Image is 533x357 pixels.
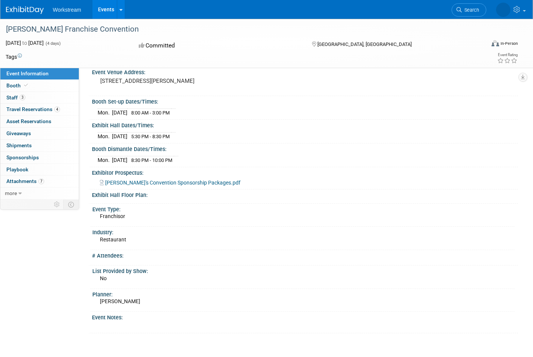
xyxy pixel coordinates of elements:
[6,130,31,136] span: Giveaways
[0,152,79,163] a: Sponsorships
[0,188,79,199] a: more
[6,106,60,112] span: Travel Reservations
[6,95,25,101] span: Staff
[64,200,79,209] td: Toggle Event Tabs
[20,95,25,100] span: 3
[92,167,518,177] div: Exhibitor Prospectus:
[53,7,81,13] span: Workstream
[98,133,112,140] td: Mon.
[92,250,518,259] div: # Attendees:
[98,156,112,164] td: Mon.
[452,3,486,17] a: Search
[6,6,44,14] img: ExhibitDay
[317,41,412,47] span: [GEOGRAPHIC_DATA], [GEOGRAPHIC_DATA]
[492,40,499,46] img: Format-Inperson.png
[6,53,22,61] td: Tags
[38,178,44,184] span: 7
[0,140,79,151] a: Shipments
[0,92,79,104] a: Staff3
[105,180,240,186] span: [PERSON_NAME]'s Convention Sponsorship Packages.pdf
[92,189,518,199] div: Exhibit Hall Floor Plan:
[100,275,107,281] span: No
[92,312,518,321] div: Event Notes:
[131,110,170,116] span: 8:00 AM - 3:00 PM
[54,107,60,112] span: 4
[136,39,300,52] div: Committed
[6,40,44,46] span: [DATE] [DATE]
[51,200,64,209] td: Personalize Event Tab Strip
[98,109,112,117] td: Mon.
[100,236,126,243] span: Restaurant
[6,178,44,184] span: Attachments
[24,83,28,87] i: Booth reservation complete
[497,53,518,57] div: Event Rating
[112,133,127,140] td: [DATE]
[6,142,32,148] span: Shipments
[92,96,518,105] div: Booth Set-up Dates/Times:
[0,116,79,127] a: Asset Reservations
[112,156,127,164] td: [DATE]
[100,213,125,219] span: Franchisor
[92,204,515,213] div: Event Type:
[3,23,474,36] div: [PERSON_NAME] Franchise Convention
[21,40,28,46] span: to
[500,41,518,46] div: In-Person
[6,166,28,172] span: Playbook
[92,143,518,153] div: Booth Dismantle Dates/Times:
[462,7,479,13] span: Search
[0,104,79,115] a: Travel Reservations4
[0,164,79,175] a: Playbook
[92,289,515,298] div: Planner:
[6,154,39,160] span: Sponsorships
[0,80,79,92] a: Booth
[6,70,49,76] span: Event Information
[496,3,510,17] img: Josh Lu
[112,109,127,117] td: [DATE]
[0,128,79,139] a: Giveaways
[6,82,29,88] span: Booth
[92,265,515,275] div: List Provided by Show:
[0,68,79,79] a: Event Information
[131,134,170,139] span: 5:30 PM - 8:30 PM
[6,118,51,124] span: Asset Reservations
[100,298,140,304] span: [PERSON_NAME]
[45,41,61,46] span: (4 days)
[5,190,17,196] span: more
[92,67,518,76] div: Event Venue Address:
[131,157,172,163] span: 8:30 PM - 10:00 PM
[92,227,515,236] div: Industry:
[0,175,79,187] a: Attachments7
[100,180,240,186] a: [PERSON_NAME]'s Convention Sponsorship Packages.pdf
[100,78,261,84] pre: [STREET_ADDRESS][PERSON_NAME]
[442,39,518,50] div: Event Format
[92,120,518,129] div: Exhibit Hall Dates/Times:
